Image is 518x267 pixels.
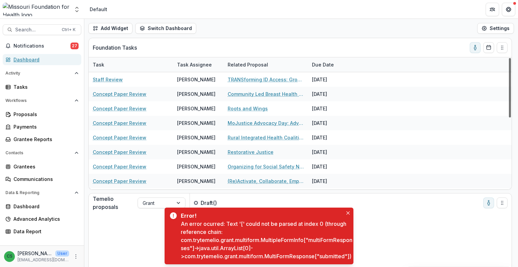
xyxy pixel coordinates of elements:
button: Search... [3,24,81,35]
button: toggle-assigned-to-me [470,42,481,53]
a: Concept Paper Review [93,119,146,127]
div: [DATE] [308,87,358,101]
a: Community Led Breast Health Regional Hubs for Sustained System Change [228,90,304,98]
a: Advanced Analytics [3,213,81,224]
div: [PERSON_NAME] [177,149,215,156]
span: Data & Reporting [5,190,72,195]
div: Error! [181,212,351,220]
div: Related Proposal [224,57,308,72]
a: Staff Review [93,76,123,83]
a: MoJustice Advocacy Day: Advancing Health and Justice Equity in [US_STATE] for Formerly and Curren... [228,119,304,127]
a: Grantee Reports [3,134,81,145]
button: Open entity switcher [72,3,82,16]
p: Foundation Tasks [93,44,137,52]
button: Open Contacts [3,148,81,158]
div: Task [89,57,173,72]
div: Data Report [13,228,76,235]
button: Open Workflows [3,95,81,106]
div: Tasks [13,83,76,90]
div: [PERSON_NAME] [177,178,215,185]
span: 27 [70,43,79,49]
div: Task Assignee [173,57,224,72]
button: Settings [477,23,514,34]
div: [PERSON_NAME] [177,163,215,170]
a: Concept Paper Review [93,105,146,112]
a: (Re)Activate, Collaborate, Empower: [US_STATE]’s Blueprint for Preventing [MEDICAL_DATA] [228,178,304,185]
div: [DATE] [308,174,358,188]
div: [DATE] [308,101,358,116]
div: [DATE] [308,188,358,203]
button: Add Widget [88,23,133,34]
div: [DATE] [308,130,358,145]
p: [PERSON_NAME] [18,250,53,257]
div: Due Date [308,57,358,72]
span: Contacts [5,151,72,155]
nav: breadcrumb [87,4,110,14]
span: Notifications [13,43,70,49]
a: Tasks [3,81,81,92]
div: Dashboard [13,203,76,210]
button: Switch Dashboard [135,23,196,34]
span: Search... [15,27,58,33]
div: Chase Shiflet [7,254,12,259]
a: Data Report [3,226,81,237]
div: [PERSON_NAME] [177,119,215,127]
button: toggle-assigned-to-me [483,197,494,208]
img: Missouri Foundation for Health logo [3,3,69,16]
button: Open Activity [3,68,81,79]
p: [EMAIL_ADDRESS][DOMAIN_NAME] [18,257,69,263]
p: User [55,250,69,257]
a: Grantees [3,161,81,172]
div: Task Assignee [173,61,216,68]
div: Related Proposal [224,61,272,68]
a: Dashboard [3,201,81,212]
button: Notifications27 [3,41,81,51]
a: Concept Paper Review [93,90,146,98]
p: Temelio proposals [93,195,138,211]
a: Concept Paper Review [93,163,146,170]
div: Advanced Analytics [13,215,76,222]
a: Restorative Justice [228,149,274,156]
a: Dashboard [3,54,81,65]
div: [PERSON_NAME] [177,134,215,141]
div: Grantee Reports [13,136,76,143]
div: [DATE] [308,159,358,174]
a: Communications [3,173,81,185]
a: Rural Integrated Health Coalition: Advancing Health Equity in [GEOGRAPHIC_DATA][US_STATE] [228,134,304,141]
a: Organizing for Social Safety Nets in Rural [US_STATE] [228,163,304,170]
div: Grantees [13,163,76,170]
div: Task [89,61,108,68]
div: [PERSON_NAME] [177,90,215,98]
a: TRANSforming ID Access: Growing Capacity to Defend & Expand Gender Marker Changes [228,76,304,83]
span: Workflows [5,98,72,103]
div: [PERSON_NAME] [177,105,215,112]
div: [DATE] [308,145,358,159]
div: An error ocurred: Text '[' could not be parsed at index 0 (through reference chain: com.trytemeli... [181,220,353,260]
div: Default [90,6,107,13]
button: Close [344,209,352,217]
div: Ctrl + K [60,26,77,33]
a: Concept Paper Review [93,178,146,185]
div: [PERSON_NAME] [177,76,215,83]
a: Proposals [3,109,81,120]
a: Concept Paper Review [93,149,146,156]
button: Open Data & Reporting [3,187,81,198]
div: [DATE] [308,116,358,130]
a: Payments [3,121,81,132]
span: Activity [5,71,72,76]
button: More [72,252,80,261]
div: Dashboard [13,56,76,63]
div: Communications [13,176,76,183]
div: Proposals [13,111,76,118]
div: [DATE] [308,72,358,87]
a: Concept Paper Review [93,134,146,141]
button: Drag [497,197,508,208]
a: Roots and Wings [228,105,268,112]
button: Get Help [502,3,515,16]
div: Due Date [308,61,338,68]
button: Partners [486,3,499,16]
